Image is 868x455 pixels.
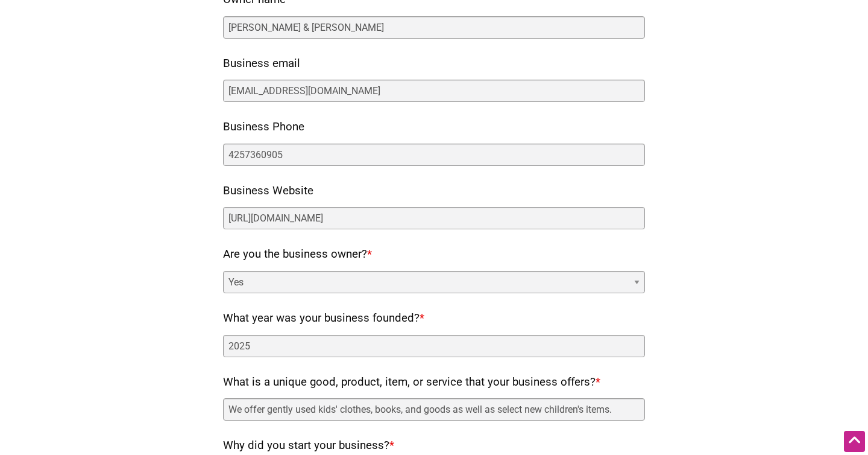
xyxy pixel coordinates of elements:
[223,308,424,329] label: What year was your business founded?
[223,244,372,265] label: Are you the business owner?
[223,117,304,138] label: Business Phone
[223,372,600,393] label: What is a unique good, product, item, or service that your business offers?
[223,54,300,74] label: Business email
[844,431,865,452] div: Scroll Back to Top
[223,181,313,202] label: Business Website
